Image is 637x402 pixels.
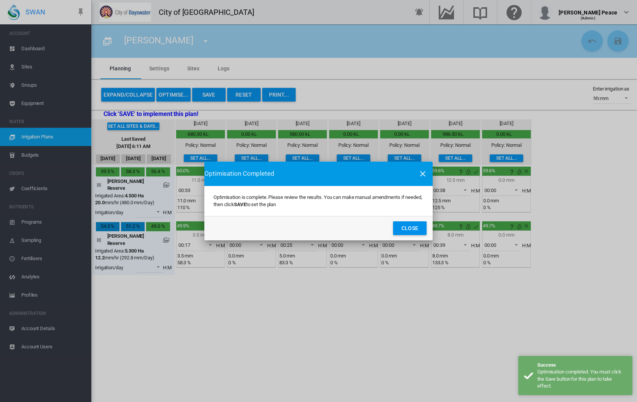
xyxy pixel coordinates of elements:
button: Close [393,221,427,235]
div: Success [537,362,627,369]
md-icon: icon-close [418,169,427,178]
span: Optimisation Completed [204,169,274,178]
md-dialog: Optimisation is ... [204,162,433,240]
div: Optimisation completed. You must click the Save button for this plan to take effect. [537,369,627,389]
button: icon-close [415,166,430,181]
b: SAVE [234,202,246,207]
p: Optimisation is complete. Please review the results. You can make manual amendments if needed, th... [213,194,424,208]
div: Success Optimisation completed. You must click the Save button for this plan to take effect. [518,356,632,395]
